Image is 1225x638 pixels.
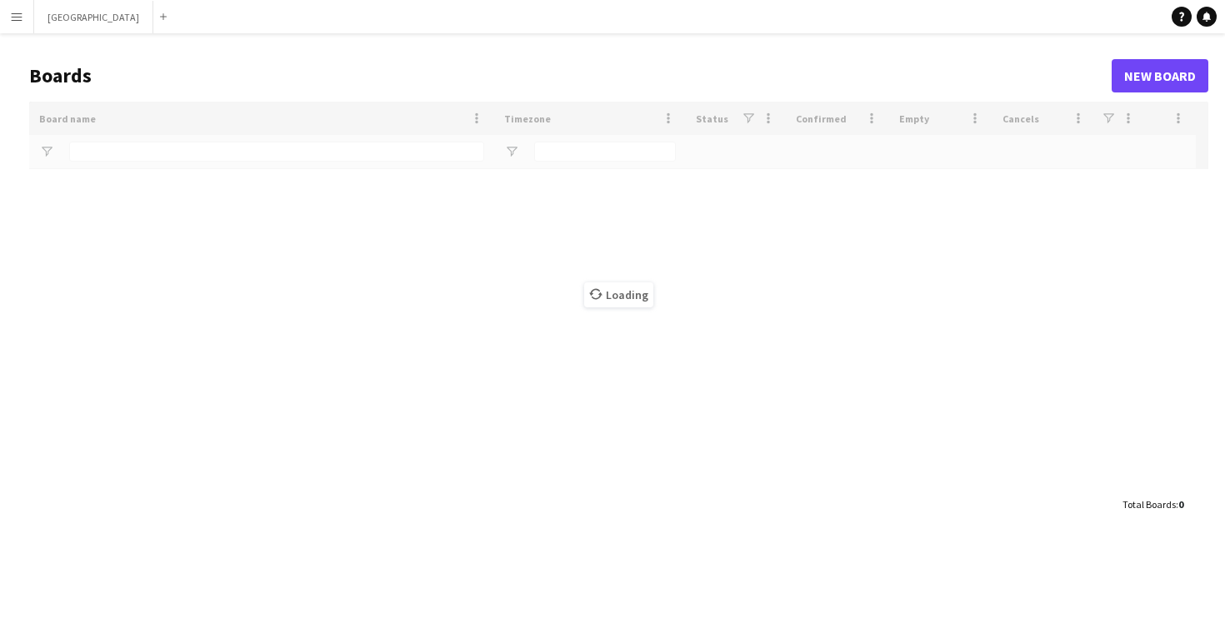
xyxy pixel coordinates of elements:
[29,63,1112,88] h1: Boards
[1112,59,1208,92] a: New Board
[1122,488,1183,521] div: :
[34,1,153,33] button: [GEOGRAPHIC_DATA]
[1122,498,1176,511] span: Total Boards
[584,282,653,307] span: Loading
[1178,498,1183,511] span: 0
